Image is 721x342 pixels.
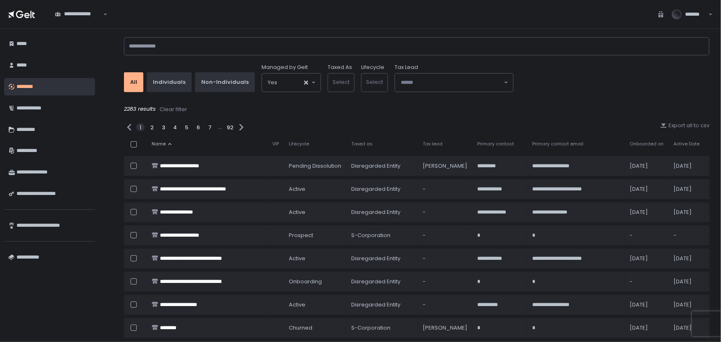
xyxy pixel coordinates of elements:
[423,141,443,147] span: Tax lead
[423,185,467,193] div: -
[351,209,413,216] div: Disregarded Entity
[395,64,418,71] span: Tax Lead
[674,162,700,170] div: [DATE]
[194,123,202,131] div: 6
[304,81,308,85] button: Clear Selected
[630,301,664,309] div: [DATE]
[630,232,664,239] div: -
[423,209,467,216] div: -
[333,78,350,86] span: Select
[289,162,341,170] span: pending Dissolution
[328,64,352,71] label: Taxed As
[226,123,234,131] div: 92
[147,72,192,92] button: Individuals
[361,64,384,71] label: Lifecycle
[674,141,700,147] span: Active Date
[159,106,187,113] div: Clear filter
[272,141,279,147] span: VIP
[351,185,413,193] div: Disregarded Entity
[195,72,255,92] button: Non-Individuals
[206,123,214,131] div: 7
[674,209,700,216] div: [DATE]
[50,6,107,23] div: Search for option
[674,185,700,193] div: [DATE]
[401,78,503,87] input: Search for option
[289,209,305,216] span: active
[351,232,413,239] div: S-Corporation
[630,162,664,170] div: [DATE]
[395,74,513,92] div: Search for option
[351,141,373,147] span: Taxed as
[289,255,305,262] span: active
[183,123,191,131] div: 5
[630,141,664,147] span: Onboarded on
[171,123,179,131] div: 4
[423,232,467,239] div: -
[477,141,514,147] span: Primary contact
[289,185,305,193] span: active
[201,78,249,86] div: Non-Individuals
[674,301,700,309] div: [DATE]
[351,255,413,262] div: Disregarded Entity
[277,78,303,87] input: Search for option
[351,162,413,170] div: Disregarded Entity
[152,141,166,147] span: Name
[423,162,467,170] div: [PERSON_NAME]
[262,74,321,92] div: Search for option
[268,78,277,87] span: Yes
[289,141,309,147] span: Lifecycle
[130,78,137,86] div: All
[423,278,467,285] div: -
[55,18,102,26] input: Search for option
[124,105,709,114] div: 2283 results
[630,209,664,216] div: [DATE]
[674,255,700,262] div: [DATE]
[289,301,305,309] span: active
[674,324,700,332] div: [DATE]
[159,105,188,114] button: Clear filter
[630,278,664,285] div: -
[423,255,467,262] div: -
[660,122,709,129] button: Export all to csv
[366,78,383,86] span: Select
[351,278,413,285] div: Disregarded Entity
[423,301,467,309] div: -
[630,185,664,193] div: [DATE]
[351,301,413,309] div: Disregarded Entity
[289,278,322,285] span: onboarding
[148,123,156,131] div: 2
[218,123,222,131] div: ...
[423,324,467,332] div: [PERSON_NAME]
[674,278,700,285] div: [DATE]
[153,78,186,86] div: Individuals
[630,255,664,262] div: [DATE]
[159,123,168,131] div: 3
[262,64,308,71] span: Managed by Gelt
[630,324,664,332] div: [DATE]
[289,324,312,332] span: churned
[351,324,413,332] div: S-Corporation
[136,123,145,131] div: 1
[532,141,583,147] span: Primary contact email
[124,72,143,92] button: All
[674,232,700,239] div: -
[289,232,313,239] span: prospect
